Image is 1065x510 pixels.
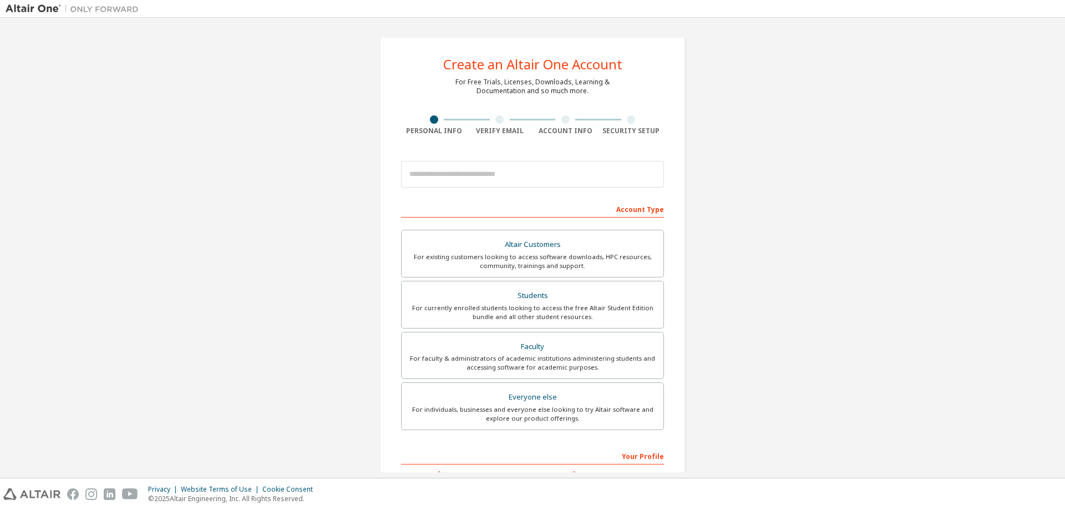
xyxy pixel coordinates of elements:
div: Security Setup [599,127,665,135]
img: youtube.svg [122,488,138,500]
img: facebook.svg [67,488,79,500]
div: Your Profile [401,447,664,464]
img: Altair One [6,3,144,14]
div: Personal Info [401,127,467,135]
div: Account Info [532,127,599,135]
p: © 2025 Altair Engineering, Inc. All Rights Reserved. [148,494,319,503]
div: Faculty [408,339,657,355]
div: Altair Customers [408,237,657,253]
div: Cookie Consent [262,485,319,494]
div: For currently enrolled students looking to access the free Altair Student Edition bundle and all ... [408,304,657,321]
div: Students [408,288,657,304]
img: altair_logo.svg [3,488,60,500]
div: For existing customers looking to access software downloads, HPC resources, community, trainings ... [408,253,657,270]
img: instagram.svg [85,488,97,500]
label: Last Name [536,470,664,479]
div: Account Type [401,200,664,218]
div: Verify Email [467,127,533,135]
div: For Free Trials, Licenses, Downloads, Learning & Documentation and so much more. [455,78,610,95]
div: For individuals, businesses and everyone else looking to try Altair software and explore our prod... [408,405,657,423]
div: Website Terms of Use [181,485,262,494]
div: Everyone else [408,390,657,405]
label: First Name [401,470,529,479]
div: Privacy [148,485,181,494]
img: linkedin.svg [104,488,115,500]
div: For faculty & administrators of academic institutions administering students and accessing softwa... [408,354,657,372]
div: Create an Altair One Account [443,58,622,71]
